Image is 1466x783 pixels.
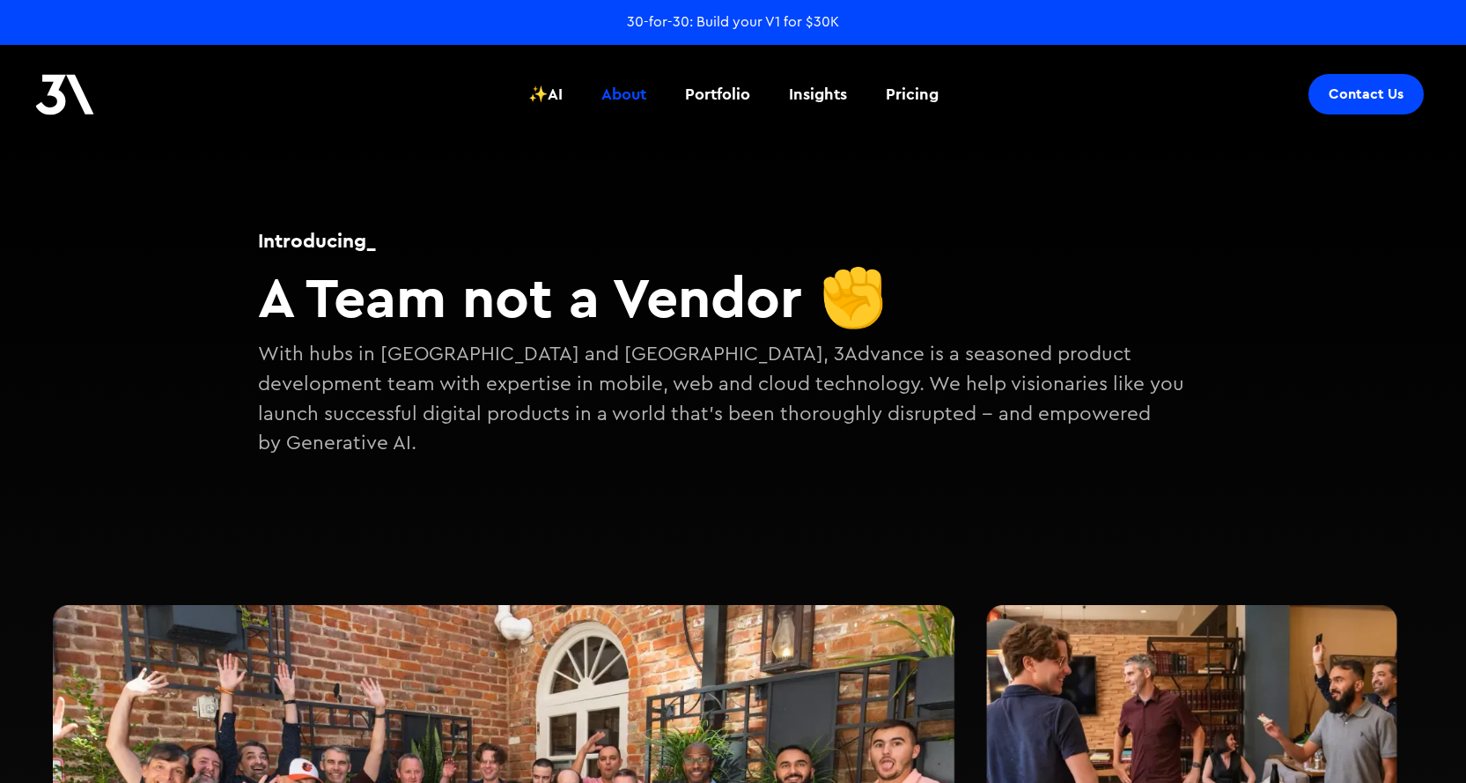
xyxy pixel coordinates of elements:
div: Contact Us [1329,85,1403,103]
a: Contact Us [1308,74,1424,114]
h2: A Team not a Vendor ✊ [258,263,1209,331]
a: 30-for-30: Build your V1 for $30K [627,12,839,32]
h1: Introducing_ [258,226,1209,255]
a: Portfolio [674,62,761,127]
div: About [601,83,646,106]
div: Insights [789,83,847,106]
div: ✨AI [528,83,563,106]
a: Insights [778,62,858,127]
div: Portfolio [685,83,750,106]
p: With hubs in [GEOGRAPHIC_DATA] and [GEOGRAPHIC_DATA], 3Advance is a seasoned product development ... [258,340,1209,458]
div: Pricing [886,83,939,106]
a: Pricing [875,62,949,127]
a: ✨AI [518,62,573,127]
a: About [591,62,657,127]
